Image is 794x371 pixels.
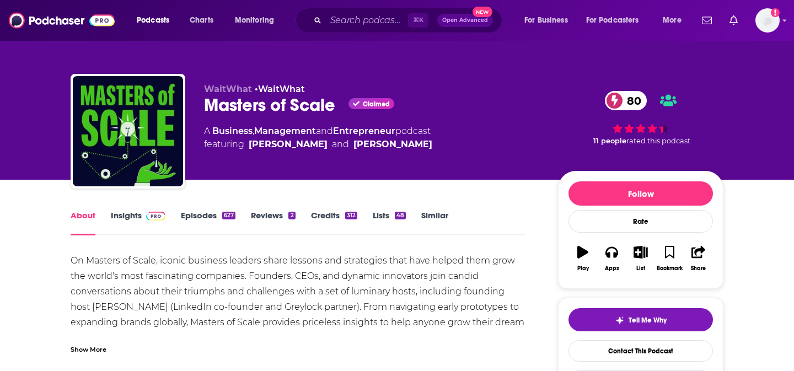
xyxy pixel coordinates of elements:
span: Podcasts [137,13,169,28]
div: Rate [568,210,713,233]
button: tell me why sparkleTell Me Why [568,308,713,331]
button: open menu [579,12,655,29]
button: open menu [655,12,695,29]
div: List [636,265,645,272]
span: For Podcasters [586,13,639,28]
a: Charts [183,12,220,29]
button: Open AdvancedNew [437,14,493,27]
span: More [663,13,682,28]
a: Show notifications dropdown [725,11,742,30]
span: and [332,138,349,151]
div: Apps [605,265,619,272]
span: 11 people [593,137,626,145]
a: Management [254,126,316,136]
span: Logged in as megcassidy [755,8,780,33]
span: rated this podcast [626,137,690,145]
button: open menu [227,12,288,29]
button: List [626,239,655,278]
div: Share [691,265,706,272]
a: Lists48 [373,210,406,235]
a: InsightsPodchaser Pro [111,210,165,235]
div: 80 11 peoplerated this podcast [558,84,723,152]
div: 627 [222,212,235,219]
img: User Profile [755,8,780,33]
a: About [71,210,95,235]
button: Follow [568,181,713,206]
span: Open Advanced [442,18,488,23]
span: featuring [204,138,432,151]
a: Similar [421,210,448,235]
a: Show notifications dropdown [698,11,716,30]
div: 48 [395,212,406,219]
div: Search podcasts, credits, & more... [306,8,513,33]
input: Search podcasts, credits, & more... [326,12,408,29]
button: Share [684,239,713,278]
span: For Business [524,13,568,28]
a: Credits312 [311,210,357,235]
button: Bookmark [655,239,684,278]
img: Podchaser Pro [146,212,165,221]
span: WaitWhat [204,84,252,94]
button: Apps [597,239,626,278]
div: 2 [288,212,295,219]
span: Charts [190,13,213,28]
img: tell me why sparkle [615,316,624,325]
div: On Masters of Scale, iconic business leaders share lessons and strategies that have helped them g... [71,253,525,346]
img: Podchaser - Follow, Share and Rate Podcasts [9,10,115,31]
span: Claimed [363,101,390,107]
button: open menu [129,12,184,29]
span: ⌘ K [408,13,428,28]
a: Contact This Podcast [568,340,713,362]
div: Bookmark [657,265,683,272]
a: Reid Hoffman [249,138,328,151]
span: 80 [616,91,647,110]
a: Bob Safian [353,138,432,151]
button: Show profile menu [755,8,780,33]
div: Play [577,265,589,272]
span: Monitoring [235,13,274,28]
div: A podcast [204,125,432,151]
span: New [473,7,492,17]
span: • [255,84,305,94]
span: , [253,126,254,136]
button: Play [568,239,597,278]
svg: Add a profile image [771,8,780,17]
a: Reviews2 [251,210,295,235]
span: and [316,126,333,136]
a: Business [212,126,253,136]
button: open menu [517,12,582,29]
div: 312 [345,212,357,219]
a: WaitWhat [258,84,305,94]
a: Episodes627 [181,210,235,235]
span: Tell Me Why [629,316,667,325]
img: Masters of Scale [73,76,183,186]
a: 80 [605,91,647,110]
a: Entrepreneur [333,126,395,136]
